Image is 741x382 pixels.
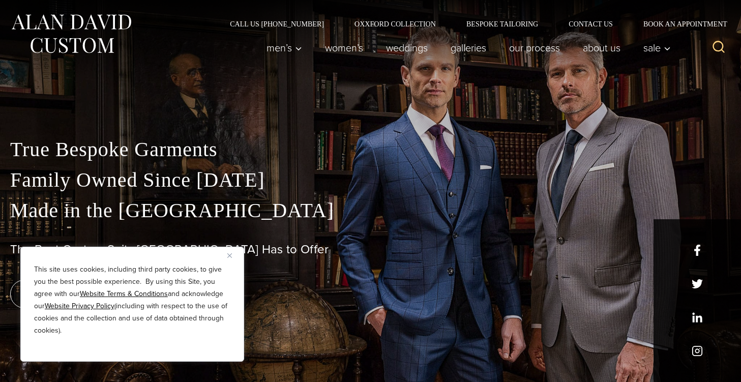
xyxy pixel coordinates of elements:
p: This site uses cookies, including third party cookies, to give you the best possible experience. ... [34,263,230,337]
a: About Us [572,38,632,58]
a: Oxxford Collection [339,20,451,27]
a: Website Terms & Conditions [80,288,168,299]
p: True Bespoke Garments Family Owned Since [DATE] Made in the [GEOGRAPHIC_DATA] [10,134,731,226]
img: Close [227,253,232,258]
button: View Search Form [706,36,731,60]
a: Women’s [314,38,375,58]
nav: Primary Navigation [255,38,676,58]
a: Bespoke Tailoring [451,20,553,27]
img: Alan David Custom [10,11,132,56]
button: Close [227,249,240,261]
a: Contact Us [553,20,628,27]
nav: Secondary Navigation [215,20,731,27]
a: Our Process [498,38,572,58]
h1: The Best Custom Suits [GEOGRAPHIC_DATA] Has to Offer [10,242,731,257]
span: Men’s [266,43,302,53]
a: Galleries [439,38,498,58]
span: Sale [643,43,671,53]
a: Call Us [PHONE_NUMBER] [215,20,339,27]
a: weddings [375,38,439,58]
a: Book an Appointment [628,20,731,27]
a: book an appointment [10,280,153,308]
a: Website Privacy Policy [45,301,114,311]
